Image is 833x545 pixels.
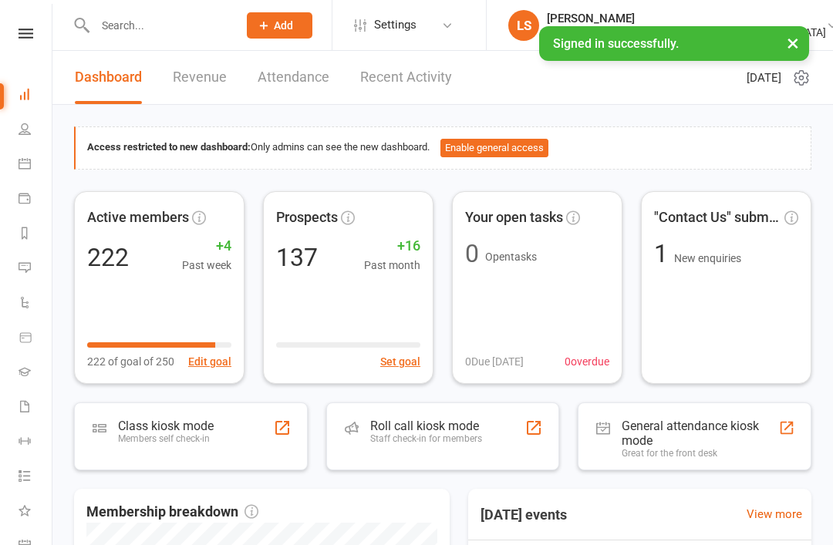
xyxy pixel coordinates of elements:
[75,51,142,104] a: Dashboard
[173,51,227,104] a: Revenue
[468,501,579,529] h3: [DATE] events
[87,353,174,370] span: 222 of goal of 250
[374,8,416,42] span: Settings
[440,139,548,157] button: Enable general access
[779,26,807,59] button: ×
[118,419,214,433] div: Class kiosk mode
[19,148,53,183] a: Calendar
[380,353,420,370] button: Set goal
[465,241,479,266] div: 0
[370,419,482,433] div: Roll call kiosk mode
[276,207,338,229] span: Prospects
[547,25,826,39] div: Traditional Brazilian Jiu Jitsu School [GEOGRAPHIC_DATA]
[553,36,679,51] span: Signed in successfully.
[86,501,258,523] span: Membership breakdown
[485,251,537,263] span: Open tasks
[87,245,129,270] div: 222
[19,183,53,217] a: Payments
[188,353,231,370] button: Edit goal
[465,207,563,229] span: Your open tasks
[19,321,53,356] a: Product Sales
[258,51,329,104] a: Attendance
[364,257,420,274] span: Past month
[19,113,53,148] a: People
[87,207,189,229] span: Active members
[547,12,826,25] div: [PERSON_NAME]
[674,252,741,264] span: New enquiries
[622,448,778,459] div: Great for the front desk
[87,141,251,153] strong: Access restricted to new dashboard:
[508,10,539,41] div: LS
[19,79,53,113] a: Dashboard
[654,239,674,268] span: 1
[19,217,53,252] a: Reports
[118,433,214,444] div: Members self check-in
[19,495,53,530] a: What's New
[182,235,231,257] span: +4
[87,139,799,157] div: Only admins can see the new dashboard.
[364,235,420,257] span: +16
[565,353,609,370] span: 0 overdue
[747,69,781,87] span: [DATE]
[360,51,452,104] a: Recent Activity
[370,433,482,444] div: Staff check-in for members
[90,15,227,36] input: Search...
[274,19,293,32] span: Add
[654,207,781,229] span: "Contact Us" submissions
[747,505,802,523] a: View more
[622,419,778,448] div: General attendance kiosk mode
[465,353,524,370] span: 0 Due [DATE]
[276,245,318,270] div: 137
[247,12,312,39] button: Add
[182,257,231,274] span: Past week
